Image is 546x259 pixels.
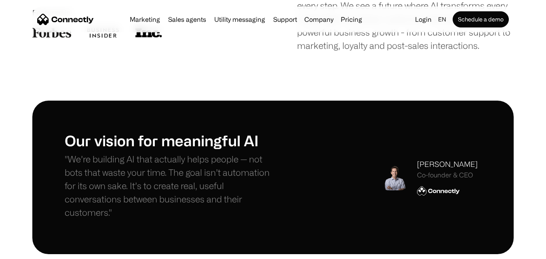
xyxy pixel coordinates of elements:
a: home [37,13,94,25]
a: Marketing [126,16,163,23]
a: Support [270,16,300,23]
aside: Language selected: English [8,244,48,256]
a: Utility messaging [211,16,268,23]
div: en [438,14,446,25]
div: en [435,14,451,25]
a: Login [412,14,435,25]
div: [PERSON_NAME] [417,159,478,170]
a: Sales agents [165,16,209,23]
h1: Our vision for meaningful AI [65,132,273,149]
p: "We’re building AI that actually helps people — not bots that waste your time. The goal isn’t aut... [65,152,273,219]
ul: Language list [16,245,48,256]
div: Co-founder & CEO [417,171,478,179]
a: Schedule a demo [453,11,509,27]
a: Pricing [337,16,365,23]
div: Company [304,14,333,25]
div: Company [302,14,336,25]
